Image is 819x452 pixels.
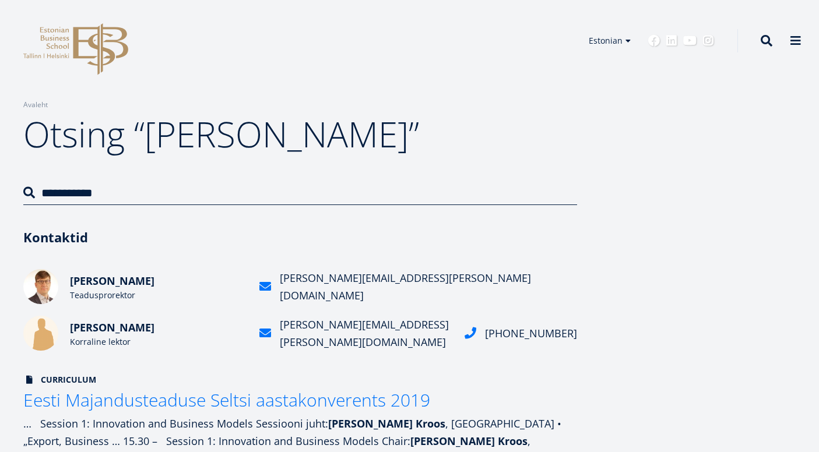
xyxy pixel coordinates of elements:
strong: [PERSON_NAME] [410,434,495,448]
div: [PERSON_NAME][EMAIL_ADDRESS][PERSON_NAME][DOMAIN_NAME] [280,316,450,351]
div: [PHONE_NUMBER] [485,324,577,342]
span: Curriculum [23,374,96,386]
span: [PERSON_NAME] [70,274,154,288]
div: Teadusprorektor [70,289,245,301]
strong: Kroos [498,434,528,448]
a: Facebook [648,35,660,47]
span: Eesti Majandusteaduse Seltsi aastakonverents 2019 [23,388,430,412]
img: Karmo Kroos [23,269,58,304]
h1: Otsing “[PERSON_NAME]” [23,111,577,157]
a: Linkedin [666,35,677,47]
h3: Kontaktid [23,228,577,246]
a: Instagram [702,35,714,47]
div: [PERSON_NAME][EMAIL_ADDRESS][PERSON_NAME][DOMAIN_NAME] [280,269,577,304]
strong: Kroos [416,416,445,430]
strong: [PERSON_NAME] [328,416,413,430]
span: [PERSON_NAME] [70,320,154,334]
a: Avaleht [23,99,48,111]
a: Youtube [683,35,697,47]
img: Karmo Kroos [23,316,58,351]
div: Korraline lektor [70,336,245,348]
